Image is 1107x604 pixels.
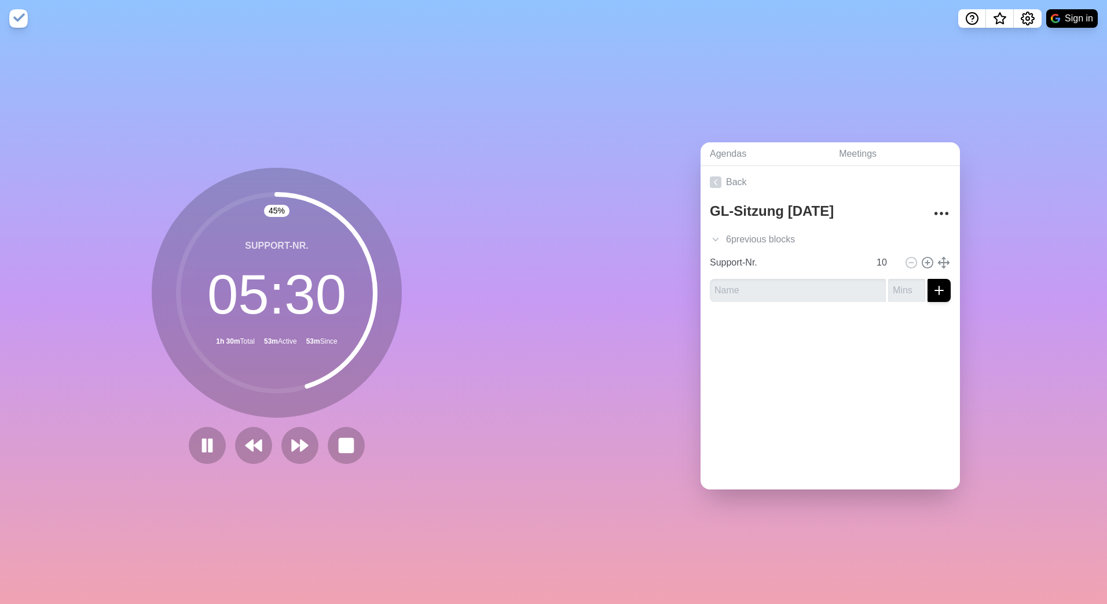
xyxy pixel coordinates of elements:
[701,166,960,198] a: Back
[1046,9,1098,28] button: Sign in
[701,228,960,251] div: 6 previous block
[830,142,960,166] a: Meetings
[958,9,986,28] button: Help
[986,9,1014,28] button: What’s new
[9,9,28,28] img: timeblocks logo
[1014,9,1042,28] button: Settings
[790,233,795,246] span: s
[701,142,830,166] a: Agendas
[1051,14,1060,23] img: google logo
[888,279,925,302] input: Mins
[930,202,953,225] button: More
[705,251,870,274] input: Name
[872,251,900,274] input: Mins
[710,279,886,302] input: Name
